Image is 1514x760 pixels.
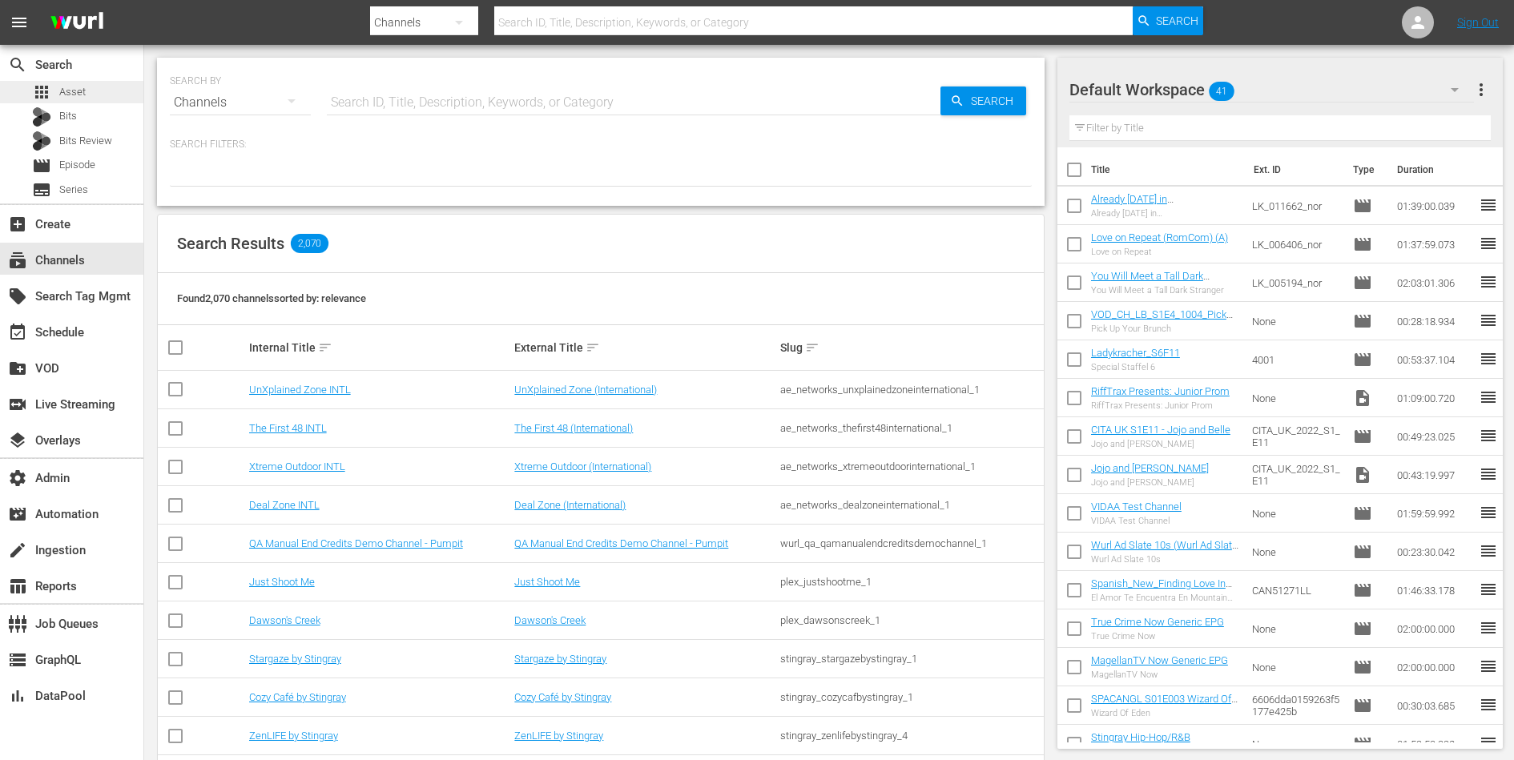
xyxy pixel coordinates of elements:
span: reorder [1479,311,1498,330]
td: LK_006406_nor [1246,225,1347,263]
td: None [1246,648,1347,686]
span: Episode [1353,696,1372,715]
span: Video [1353,465,1372,485]
td: CITA_UK_2022_S1_E11 [1246,456,1347,494]
a: Spanish_New_Finding Love In Mountain View [1091,577,1232,601]
span: GraphQL [8,650,27,670]
div: Slug [780,338,1041,357]
span: reorder [1479,464,1498,484]
div: stingray_cozycafbystingray_1 [780,691,1041,703]
span: 41 [1209,74,1234,108]
th: Title [1091,147,1244,192]
span: Episode [1353,312,1372,331]
td: 4001 [1246,340,1347,379]
span: reorder [1479,541,1498,561]
span: more_vert [1472,80,1491,99]
a: ZenLIFE by Stingray [249,730,338,742]
span: 2,070 [291,234,328,253]
a: CITA UK S1E11 - Jojo and Belle [1091,424,1230,436]
a: Stargaze by Stingray [514,653,606,665]
div: El Amor Te Encuentra En Mountain View [1091,593,1239,603]
a: UnXplained Zone INTL [249,384,351,396]
p: Search Filters: [170,138,1032,151]
span: Ingestion [8,541,27,560]
span: reorder [1479,426,1498,445]
a: SPACANGL S01E003 Wizard Of Eden [1091,693,1238,717]
div: ae_networks_dealzoneinternational_1 [780,499,1041,511]
td: LK_005194_nor [1246,263,1347,302]
div: ae_networks_xtremeoutdoorinternational_1 [780,460,1041,472]
span: reorder [1479,734,1498,753]
div: Channels [170,80,311,125]
a: Already [DATE] in [GEOGRAPHIC_DATA] (RomCom) (A) [1091,193,1188,229]
span: reorder [1479,695,1498,714]
td: 01:59:59.992 [1391,494,1479,533]
div: True Crime Now [1091,631,1224,641]
a: Dawson's Creek [249,614,320,626]
div: Special Staffel 6 [1091,362,1180,372]
a: Just Shoot Me [249,576,315,588]
td: CITA_UK_2022_S1_E11 [1246,417,1347,456]
span: reorder [1479,657,1498,676]
td: 00:23:30.042 [1391,533,1479,571]
span: Bits Review [59,133,112,149]
div: wurl_qa_qamanualendcreditsdemochannel_1 [780,537,1041,549]
a: Dawson's Creek [514,614,586,626]
a: Deal Zone (International) [514,499,626,511]
div: Jojo and [PERSON_NAME] [1091,439,1230,449]
span: Found 2,070 channels sorted by: relevance [177,292,366,304]
td: None [1246,302,1347,340]
div: plex_justshootme_1 [780,576,1041,588]
span: Bits [59,108,77,124]
a: ZenLIFE by Stingray [514,730,603,742]
th: Duration [1387,147,1484,192]
span: Admin [8,468,27,488]
span: reorder [1479,195,1498,215]
a: You Will Meet a Tall Dark Stranger (RomCom) (A) [1091,270,1210,294]
span: Episode [1353,196,1372,215]
a: The First 48 (International) [514,422,633,434]
span: Asset [32,82,51,102]
a: Sign Out [1457,16,1499,29]
div: RiffTrax Presents: Junior Prom [1091,400,1230,411]
span: Episode [1353,581,1372,600]
td: LK_011662_nor [1246,187,1347,225]
td: None [1246,533,1347,571]
span: reorder [1479,272,1498,292]
span: Job Queues [8,614,27,633]
span: Episode [1353,619,1372,638]
span: menu [10,13,29,32]
span: Series [59,182,88,198]
td: 01:09:00.720 [1391,379,1479,417]
div: External Title [514,338,775,357]
a: QA Manual End Credits Demo Channel - Pumpit [514,537,728,549]
button: Search [940,86,1026,115]
span: Search Tag Mgmt [8,287,27,306]
td: 01:46:33.178 [1391,571,1479,609]
td: 00:49:23.025 [1391,417,1479,456]
span: Series [32,180,51,199]
span: Asset [59,84,86,100]
div: Bits Review [32,131,51,151]
span: Episode [1353,427,1372,446]
td: None [1246,379,1347,417]
td: 00:28:18.934 [1391,302,1479,340]
th: Type [1343,147,1387,192]
button: more_vert [1472,70,1491,109]
span: Search [964,86,1026,115]
div: Wurl Ad Slate 10s [1091,554,1239,565]
span: Create [8,215,27,234]
td: 02:00:00.000 [1391,648,1479,686]
span: Overlays [8,431,27,450]
span: Schedule [8,323,27,342]
div: ae_networks_unxplainedzoneinternational_1 [780,384,1041,396]
span: Episode [1353,542,1372,561]
span: reorder [1479,503,1498,522]
a: VIDAA Test Channel [1091,501,1182,513]
span: Channels [8,251,27,270]
span: Search [8,55,27,74]
a: The First 48 INTL [249,422,327,434]
span: Video [1353,388,1372,408]
div: VIDAA Test Channel [1091,516,1182,526]
a: Just Shoot Me [514,576,580,588]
